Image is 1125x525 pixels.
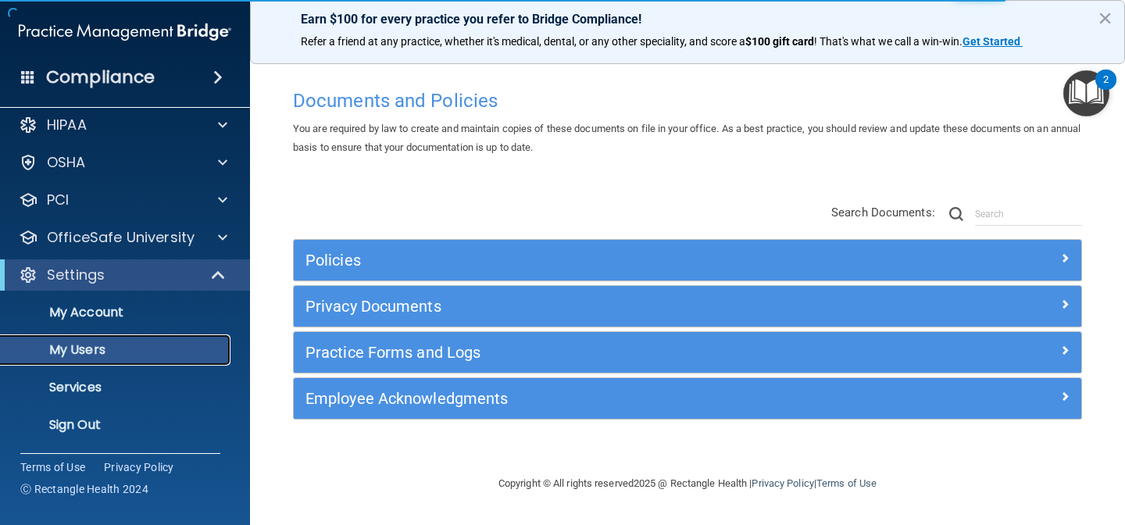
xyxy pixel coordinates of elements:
input: Search [975,202,1082,226]
p: OfficeSafe University [47,228,195,247]
span: Ⓒ Rectangle Health 2024 [20,481,148,497]
a: Privacy Policy [104,459,174,475]
h5: Practice Forms and Logs [305,344,873,361]
h4: Documents and Policies [293,91,1082,111]
span: ! That's what we call a win-win. [814,35,962,48]
p: My Users [10,342,223,358]
p: Settings [47,266,105,284]
a: HIPAA [19,116,227,134]
a: OfficeSafe University [19,228,227,247]
p: OSHA [47,153,86,172]
p: Sign Out [10,417,223,433]
a: Employee Acknowledgments [305,386,1070,411]
a: Privacy Documents [305,294,1070,319]
a: PCI [19,191,227,209]
span: Refer a friend at any practice, whether it's medical, dental, or any other speciality, and score a [301,35,745,48]
div: 2 [1103,80,1109,100]
a: Privacy Policy [752,477,813,489]
h4: Compliance [46,66,155,88]
a: Terms of Use [816,477,877,489]
span: You are required by law to create and maintain copies of these documents on file in your office. ... [293,123,1080,153]
p: PCI [47,191,69,209]
img: ic-search.3b580494.png [949,207,963,221]
a: Policies [305,248,1070,273]
div: Copyright © All rights reserved 2025 @ Rectangle Health | | [402,459,973,509]
a: Terms of Use [20,459,85,475]
p: Earn $100 for every practice you refer to Bridge Compliance! [301,12,1074,27]
span: Search Documents: [831,205,935,220]
h5: Policies [305,252,873,269]
p: My Account [10,305,223,320]
button: Open Resource Center, 2 new notifications [1063,70,1109,116]
strong: Get Started [962,35,1020,48]
img: PMB logo [19,16,231,48]
h5: Privacy Documents [305,298,873,315]
p: Services [10,380,223,395]
a: Get Started [962,35,1023,48]
strong: $100 gift card [745,35,814,48]
a: OSHA [19,153,227,172]
button: Close [1098,5,1112,30]
a: Practice Forms and Logs [305,340,1070,365]
p: HIPAA [47,116,87,134]
a: Settings [19,266,227,284]
h5: Employee Acknowledgments [305,390,873,407]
